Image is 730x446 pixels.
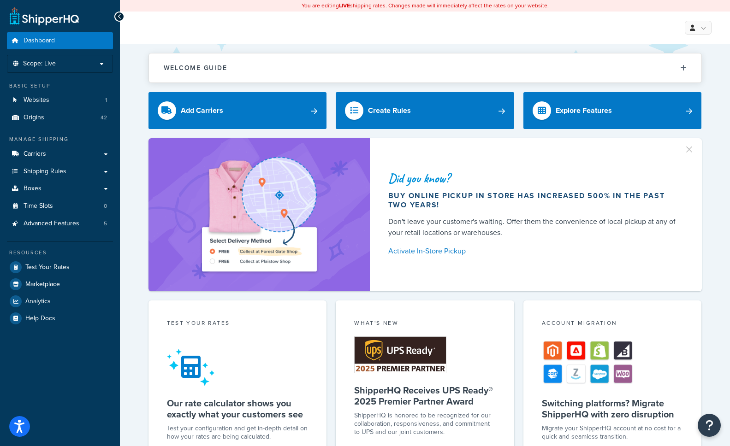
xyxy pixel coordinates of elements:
div: Did you know? [388,172,680,185]
li: Time Slots [7,198,113,215]
a: Boxes [7,180,113,197]
b: LIVE [339,1,350,10]
div: Buy online pickup in store has increased 500% in the past two years! [388,191,680,210]
span: Help Docs [25,315,55,323]
span: Time Slots [24,202,53,210]
li: Websites [7,92,113,109]
span: Websites [24,96,49,104]
a: Test Your Rates [7,259,113,276]
a: Add Carriers [148,92,327,129]
a: Help Docs [7,310,113,327]
div: Create Rules [368,104,411,117]
a: Origins42 [7,109,113,126]
a: Time Slots0 [7,198,113,215]
div: Resources [7,249,113,257]
span: 42 [101,114,107,122]
img: ad-shirt-map-b0359fc47e01cab431d101c4b569394f6a03f54285957d908178d52f29eb9668.png [176,152,343,277]
a: Explore Features [523,92,702,129]
div: Manage Shipping [7,135,113,143]
span: Advanced Features [24,220,79,228]
div: Test your configuration and get in-depth detail on how your rates are being calculated. [167,424,309,441]
span: Carriers [24,150,46,158]
a: Analytics [7,293,113,310]
a: Marketplace [7,276,113,293]
div: Basic Setup [7,82,113,90]
span: 0 [104,202,107,210]
a: Create Rules [336,92,514,129]
div: Account Migration [542,319,683,329]
li: Advanced Features [7,215,113,232]
li: Origins [7,109,113,126]
span: Shipping Rules [24,168,66,176]
a: Shipping Rules [7,163,113,180]
h5: Switching platforms? Migrate ShipperHQ with zero disruption [542,398,683,420]
span: 1 [105,96,107,104]
button: Welcome Guide [149,53,701,82]
span: Scope: Live [23,60,56,68]
span: Origins [24,114,44,122]
a: Carriers [7,146,113,163]
div: Add Carriers [181,104,223,117]
div: Migrate your ShipperHQ account at no cost for a quick and seamless transition. [542,424,683,441]
a: Advanced Features5 [7,215,113,232]
div: Test your rates [167,319,309,329]
span: Analytics [25,298,51,305]
span: Dashboard [24,37,55,45]
div: Don't leave your customer's waiting. Offer them the convenience of local pickup at any of your re... [388,216,680,238]
h5: ShipperHQ Receives UPS Ready® 2025 Premier Partner Award [354,385,496,407]
a: Dashboard [7,32,113,49]
span: Marketplace [25,281,60,288]
span: Boxes [24,185,42,193]
a: Activate In-Store Pickup [388,245,680,258]
a: Websites1 [7,92,113,109]
div: Explore Features [556,104,612,117]
div: What's New [354,319,496,329]
h2: Welcome Guide [164,65,227,71]
p: ShipperHQ is honored to be recognized for our collaboration, responsiveness, and commitment to UP... [354,411,496,436]
h5: Our rate calculator shows you exactly what your customers see [167,398,309,420]
span: Test Your Rates [25,264,70,271]
span: 5 [104,220,107,228]
button: Open Resource Center [698,414,721,437]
